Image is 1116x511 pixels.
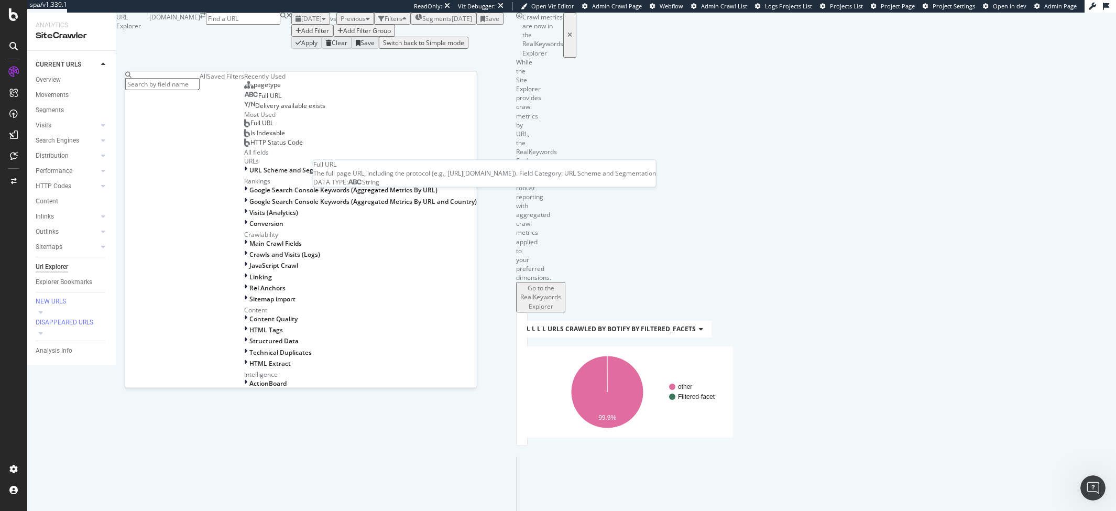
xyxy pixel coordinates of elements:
[149,13,200,49] div: [DOMAIN_NAME]
[313,178,348,187] span: DATA TYPE:
[301,14,322,23] span: 2025 Oct. 5th
[527,324,652,333] span: URLs Crawled By Botify By pagetype
[678,393,715,400] text: Filtered-facet
[360,38,375,47] div: Save
[249,325,283,334] span: HTML Tags
[540,321,701,338] h4: URLs Crawled By Botify By geo_fix_pages
[535,321,696,338] h4: URLs Crawled By Botify By pagetype_new
[249,166,345,175] span: URL Scheme and Segmentation
[36,90,69,101] div: Movements
[830,2,863,10] span: Projects List
[249,208,298,216] span: Visits (Analytics)
[660,2,683,10] span: Webflow
[36,59,98,70] a: CURRENT URLS
[36,345,108,356] a: Analysis Info
[36,181,71,192] div: HTTP Codes
[36,318,108,328] a: DISAPPEARED URLS
[1044,2,1077,10] span: Admin Page
[336,13,374,25] button: Previous
[249,294,296,303] span: Sitemap import
[540,346,728,438] svg: A chart.
[524,346,712,438] svg: A chart.
[244,306,477,314] div: Content
[530,321,682,338] h4: URLs Crawled By Botify By pagination
[291,13,330,25] button: [DATE]
[983,2,1026,10] a: Open in dev
[249,239,302,248] span: Main Crawl Fields
[125,78,200,90] input: Search by field name
[522,13,563,58] div: Crawl metrics are now in the RealKeywords Explorer
[322,37,352,49] button: Clear
[352,37,379,49] button: Save
[993,2,1026,10] span: Open in dev
[200,72,207,81] div: All
[563,13,576,58] button: close banner
[249,197,477,205] span: Google Search Console Keywords (Aggregated Metrics By URL and Country)
[116,13,149,30] div: URL Explorer
[452,14,472,23] div: [DATE]
[301,38,318,47] div: Apply
[521,2,574,10] a: Open Viz Editor
[244,147,477,156] div: All fields
[36,318,93,327] div: DISAPPEARED URLS
[313,160,656,169] div: Full URL
[36,74,61,85] div: Overview
[249,347,312,356] span: Technical Duplicates
[249,378,287,387] span: ActionBoard
[385,14,402,23] div: Filters
[531,2,574,10] span: Open Viz Editor
[36,211,98,222] a: Inlinks
[249,219,283,227] span: Conversion
[537,324,680,333] span: URLs Crawled By Botify By pagetype_new
[36,277,92,288] div: Explorer Bookmarks
[207,72,244,81] div: Saved Filters
[691,2,747,10] a: Admin Crawl List
[535,346,723,438] svg: A chart.
[545,321,712,338] h4: URLs Crawled By Botify By filtered_facets
[476,13,504,25] button: Save
[249,250,320,259] span: Crawls and Visits (Logs)
[343,26,391,35] div: Add Filter Group
[250,137,303,146] span: HTTP Status Code
[249,283,286,292] span: Rel Anchors
[881,2,915,10] span: Project Page
[291,37,322,49] button: Apply
[244,72,477,81] div: Recently Used
[36,90,108,101] a: Movements
[582,2,642,10] a: Admin Crawl Page
[36,105,64,116] div: Segments
[755,2,812,10] a: Logs Projects List
[36,242,98,253] a: Sitemaps
[301,26,329,35] div: Add Filter
[650,2,683,10] a: Webflow
[244,230,477,239] div: Crawlability
[249,186,437,194] span: Google Search Console Keywords (Aggregated Metrics By URL)
[332,38,347,47] div: Clear
[678,383,692,390] text: other
[36,135,98,146] a: Search Engines
[330,14,336,23] span: vs
[249,272,272,281] span: Linking
[542,324,685,333] span: URLs Crawled By Botify By geo_fix_pages
[36,120,51,131] div: Visits
[255,101,325,110] span: Delivery available exists
[244,157,477,166] div: URLs
[765,2,812,10] span: Logs Projects List
[414,2,442,10] div: ReadOnly:
[545,346,733,438] svg: A chart.
[244,369,477,378] div: Intelligence
[36,181,98,192] a: HTTP Codes
[36,30,107,42] div: SiteCrawler
[36,120,98,131] a: Visits
[36,150,98,161] a: Distribution
[362,178,379,187] span: String
[244,110,477,119] div: Most Used
[291,25,333,37] button: Add Filter
[701,2,747,10] span: Admin Crawl List
[411,13,476,25] button: Segments[DATE]
[383,38,464,47] div: Switch back to Simple mode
